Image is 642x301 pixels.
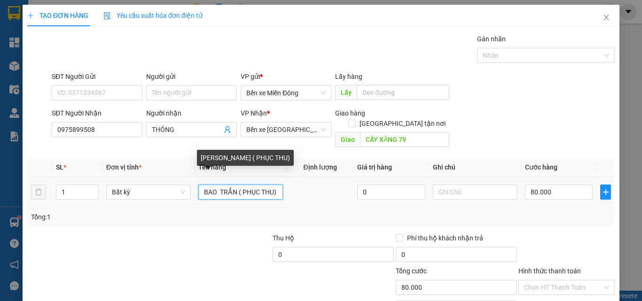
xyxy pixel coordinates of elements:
[52,108,142,118] div: SĐT Người Nhận
[335,85,357,100] span: Lấy
[273,234,294,242] span: Thu Hộ
[303,163,337,171] span: Định lượng
[360,132,449,147] input: Dọc đường
[56,163,63,171] span: SL
[197,150,294,166] div: [PERSON_NAME] ( PHỤC THU)
[52,71,142,82] div: SĐT Người Gửi
[103,12,111,20] img: icon
[5,51,65,71] li: VP Bến xe Miền Đông
[146,108,237,118] div: Người nhận
[603,14,610,21] span: close
[112,185,185,199] span: Bất kỳ
[356,118,449,129] span: [GEOGRAPHIC_DATA] tận nơi
[198,185,283,200] input: VD: Bàn, Ghế
[357,185,425,200] input: 0
[5,5,136,40] li: Rạng Đông Buslines
[146,71,237,82] div: Người gửi
[31,212,249,222] div: Tổng: 1
[396,267,427,275] span: Tổng cước
[429,158,521,177] th: Ghi chú
[241,71,331,82] div: VP gửi
[241,109,267,117] span: VP Nhận
[357,85,449,100] input: Dọc đường
[600,185,611,200] button: plus
[224,126,231,133] span: user-add
[477,35,506,43] label: Gán nhãn
[433,185,517,200] input: Ghi Chú
[593,5,619,31] button: Close
[106,163,141,171] span: Đơn vị tính
[103,12,203,19] span: Yêu cầu xuất hóa đơn điện tử
[65,51,125,82] li: VP Bến xe [GEOGRAPHIC_DATA]
[27,12,88,19] span: TẠO ĐƠN HÀNG
[335,73,362,80] span: Lấy hàng
[335,132,360,147] span: Giao
[246,86,326,100] span: Bến xe Miền Đông
[246,123,326,137] span: Bến xe Quảng Ngãi
[525,163,557,171] span: Cước hàng
[31,185,46,200] button: delete
[357,163,392,171] span: Giá trị hàng
[27,12,34,19] span: plus
[403,233,487,243] span: Phí thu hộ khách nhận trả
[335,109,365,117] span: Giao hàng
[601,188,611,196] span: plus
[518,267,581,275] label: Hình thức thanh toán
